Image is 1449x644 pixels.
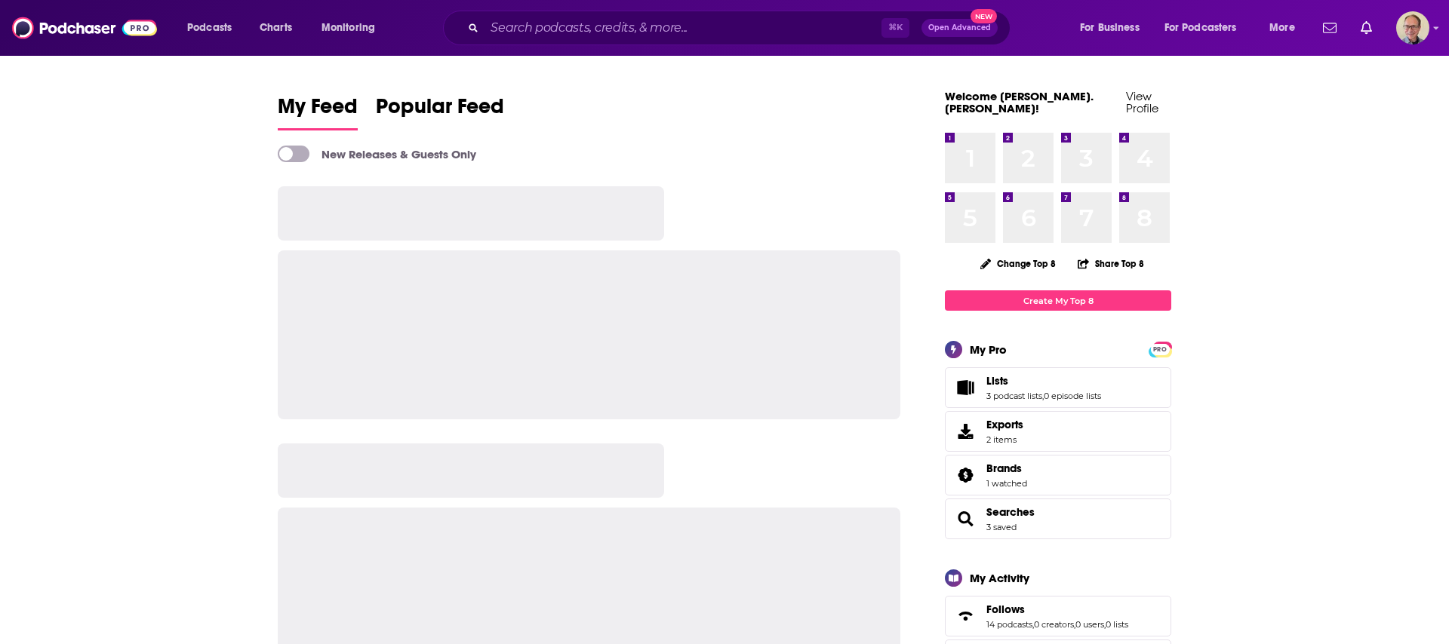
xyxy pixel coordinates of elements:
[278,146,476,162] a: New Releases & Guests Only
[945,411,1171,452] a: Exports
[945,596,1171,636] span: Follows
[1355,15,1378,41] a: Show notifications dropdown
[457,11,1025,45] div: Search podcasts, credits, & more...
[485,16,881,40] input: Search podcasts, credits, & more...
[986,374,1008,388] span: Lists
[1032,619,1034,630] span: ,
[950,508,980,529] a: Searches
[945,455,1171,495] span: Brands
[928,24,991,32] span: Open Advanced
[986,374,1101,388] a: Lists
[250,16,301,40] a: Charts
[971,254,1065,273] button: Change Top 8
[376,94,504,128] span: Popular Feed
[950,377,980,398] a: Lists
[1074,619,1075,630] span: ,
[986,418,1023,431] span: Exports
[1104,619,1106,630] span: ,
[1080,17,1140,38] span: For Business
[1069,16,1158,40] button: open menu
[177,16,251,40] button: open menu
[945,89,1094,115] a: Welcome [PERSON_NAME].[PERSON_NAME]!
[950,606,980,627] a: Follows
[311,16,395,40] button: open menu
[1155,16,1259,40] button: open menu
[278,94,358,128] span: My Feed
[1164,17,1237,38] span: For Podcasters
[986,478,1027,489] a: 1 watched
[881,18,909,38] span: ⌘ K
[986,391,1042,401] a: 3 podcast lists
[986,462,1027,475] a: Brands
[1034,619,1074,630] a: 0 creators
[1126,89,1158,115] a: View Profile
[986,619,1032,630] a: 14 podcasts
[1317,15,1343,41] a: Show notifications dropdown
[1077,249,1145,278] button: Share Top 8
[321,17,375,38] span: Monitoring
[950,465,980,486] a: Brands
[986,522,1017,532] a: 3 saved
[986,505,1035,519] a: Searches
[1106,619,1128,630] a: 0 lists
[1396,11,1429,44] img: User Profile
[1396,11,1429,44] button: Show profile menu
[1396,11,1429,44] span: Logged in as tommy.lynch
[1075,619,1104,630] a: 0 users
[12,14,157,42] img: Podchaser - Follow, Share and Rate Podcasts
[986,462,1022,475] span: Brands
[278,94,358,130] a: My Feed
[260,17,292,38] span: Charts
[376,94,504,130] a: Popular Feed
[1259,16,1314,40] button: open menu
[921,19,998,37] button: Open AdvancedNew
[1151,343,1169,354] a: PRO
[970,571,1029,585] div: My Activity
[950,421,980,442] span: Exports
[945,498,1171,539] span: Searches
[1044,391,1101,401] a: 0 episode lists
[1269,17,1295,38] span: More
[986,603,1025,616] span: Follows
[945,367,1171,408] span: Lists
[945,290,1171,311] a: Create My Top 8
[970,342,1007,357] div: My Pro
[986,603,1128,616] a: Follows
[986,434,1023,445] span: 2 items
[1151,344,1169,355] span: PRO
[1042,391,1044,401] span: ,
[187,17,232,38] span: Podcasts
[971,9,998,23] span: New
